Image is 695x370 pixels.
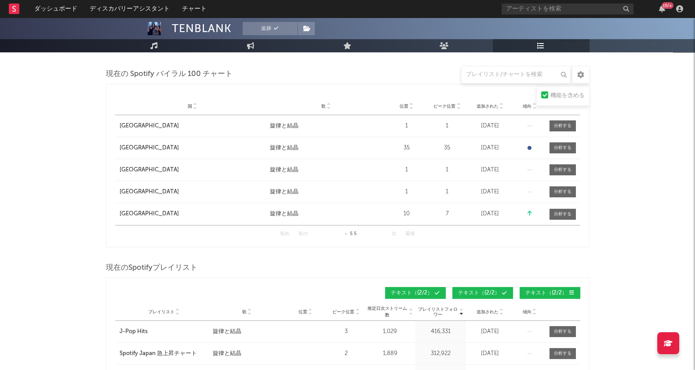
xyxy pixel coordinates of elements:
[468,166,512,174] div: [DATE]
[477,309,499,315] span: 追加された
[148,309,175,315] span: プレイリスト
[330,349,363,358] div: 2
[418,327,464,336] div: 416,331
[270,166,382,174] a: 旋律と結晶
[477,104,499,109] span: 追加された
[523,104,531,109] span: 傾向
[550,91,585,101] div: 機能を含める
[213,327,241,336] div: 旋律と結晶
[172,22,232,35] div: TENBLANK
[270,188,298,196] div: 旋律と結晶
[662,2,673,9] div: {0/+
[392,232,397,236] button: 次
[326,229,374,239] div: 5 5
[270,188,382,196] a: 旋律と結晶
[120,327,148,336] div: J-Pop Hits
[468,188,512,196] div: [DATE]
[120,144,266,152] a: [GEOGRAPHIC_DATA]
[387,122,426,131] div: 1
[120,210,266,218] a: [GEOGRAPHIC_DATA]
[332,309,354,315] span: ピーク位置
[367,349,413,358] div: 1,889
[431,144,464,152] div: 35
[385,287,446,299] button: テキスト（{2/2）
[468,327,512,336] div: [DATE]
[431,188,464,196] div: 1
[400,104,408,109] span: 位置
[120,210,179,218] div: [GEOGRAPHIC_DATA]
[270,144,298,152] div: 旋律と結晶
[431,210,464,218] div: 7
[330,327,363,336] div: 3
[270,122,298,131] div: 旋律と結晶
[120,327,208,336] a: J-Pop Hits
[120,166,266,174] a: [GEOGRAPHIC_DATA]
[468,122,512,131] div: [DATE]
[468,144,512,152] div: [DATE]
[433,104,455,109] span: ピーク位置
[418,307,458,317] span: プレイリストフォロワー
[120,349,197,358] div: Spotify Japan 急上昇チャート
[367,327,413,336] div: 1,029
[431,166,464,174] div: 1
[242,309,247,315] span: 歌
[344,232,348,236] span: ～
[106,263,197,273] span: 現在のSpotifyプレイリスト
[523,309,531,315] span: 傾向
[367,305,408,319] span: 推定日次ストリーム数
[431,122,464,131] div: 1
[387,166,426,174] div: 1
[502,4,633,15] input: アーティストを検索
[188,104,192,109] span: 国
[387,144,426,152] div: 35
[270,166,298,174] div: 旋律と結晶
[120,188,266,196] a: [GEOGRAPHIC_DATA]
[120,166,179,174] div: [GEOGRAPHIC_DATA]
[405,232,415,236] button: 最後
[270,122,382,131] a: 旋律と結晶
[270,144,382,152] a: 旋律と結晶
[298,309,307,315] span: 位置
[387,210,426,218] div: 10
[468,349,512,358] div: [DATE]
[120,188,179,196] div: [GEOGRAPHIC_DATA]
[452,287,513,299] button: テキスト（{2/2）
[391,290,433,296] span: テキスト （{2/2）
[120,122,266,131] a: [GEOGRAPHIC_DATA]
[461,66,571,83] input: プレイリスト/チャートを検索
[270,210,298,218] div: 旋律と結晶
[321,104,326,109] span: 歌
[243,22,298,35] button: 追跡
[387,188,426,196] div: 1
[280,232,290,236] button: 初め
[659,5,665,12] button: {0/+
[120,349,208,358] a: Spotify Japan 急上昇チャート
[120,144,179,152] div: [GEOGRAPHIC_DATA]
[298,232,308,236] button: 前の
[525,290,567,296] span: テキスト （{2/2）
[418,349,464,358] div: 312,922
[468,210,512,218] div: [DATE]
[458,290,500,296] span: テキスト （{2/2）
[213,349,241,358] div: 旋律と結晶
[120,122,179,131] div: [GEOGRAPHIC_DATA]
[520,287,580,299] button: テキスト（{2/2）
[270,210,382,218] a: 旋律と結晶
[106,69,233,80] span: 現在の Spotify バイラル 100 チャート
